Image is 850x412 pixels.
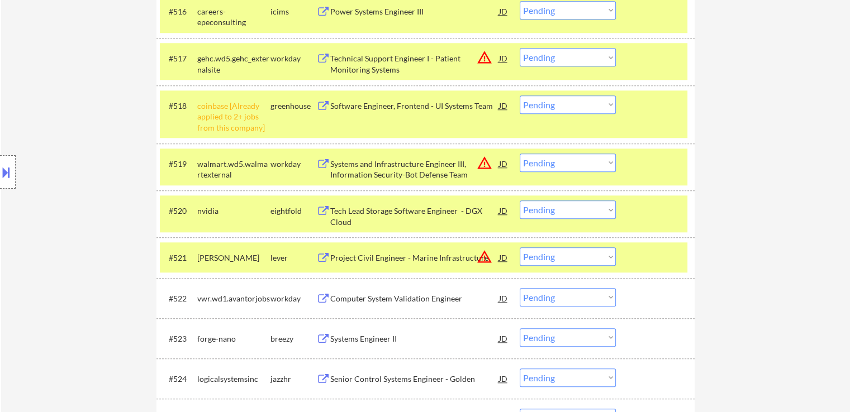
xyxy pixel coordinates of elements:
button: warning_amber [477,155,492,171]
div: JD [498,247,509,267]
div: JD [498,48,509,68]
div: workday [270,159,316,170]
div: careers-epeconsulting [197,6,270,28]
div: forge-nano [197,333,270,344]
div: coinbase [Already applied to 2+ jobs from this company] [197,100,270,133]
div: jazzhr [270,373,316,385]
div: JD [498,154,509,174]
div: greenhouse [270,100,316,112]
div: workday [270,53,316,64]
div: vwr.wd1.avantorjobs [197,293,270,304]
div: Senior Control Systems Engineer - Golden [330,373,499,385]
div: Tech Lead Storage Software Engineer - DGX Cloud [330,205,499,227]
div: #522 [169,293,188,304]
div: walmart.wd5.walmartexternal [197,159,270,180]
div: JD [498,1,509,21]
div: Software Engineer, Frontend - UI Systems Team [330,100,499,112]
div: Computer System Validation Engineer [330,293,499,304]
div: Project Civil Engineer - Marine Infrastructure [330,252,499,264]
div: breezy [270,333,316,344]
div: #524 [169,373,188,385]
div: #517 [169,53,188,64]
div: eightfold [270,205,316,217]
div: JD [498,95,509,116]
div: JD [498,328,509,348]
div: lever [270,252,316,264]
div: #523 [169,333,188,344]
div: nvidia [197,205,270,217]
div: Technical Support Engineer I - Patient Monitoring Systems [330,53,499,75]
div: Systems and Infrastructure Engineer III, Information Security-Bot Defense Team [330,159,499,180]
div: workday [270,293,316,304]
div: JD [498,200,509,221]
button: warning_amber [477,249,492,265]
div: logicalsystemsinc [197,373,270,385]
button: warning_amber [477,50,492,65]
div: gehc.wd5.gehc_externalsite [197,53,270,75]
div: [PERSON_NAME] [197,252,270,264]
div: icims [270,6,316,17]
div: #516 [169,6,188,17]
div: JD [498,368,509,389]
div: Power Systems Engineer III [330,6,499,17]
div: Systems Engineer II [330,333,499,344]
div: JD [498,288,509,308]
